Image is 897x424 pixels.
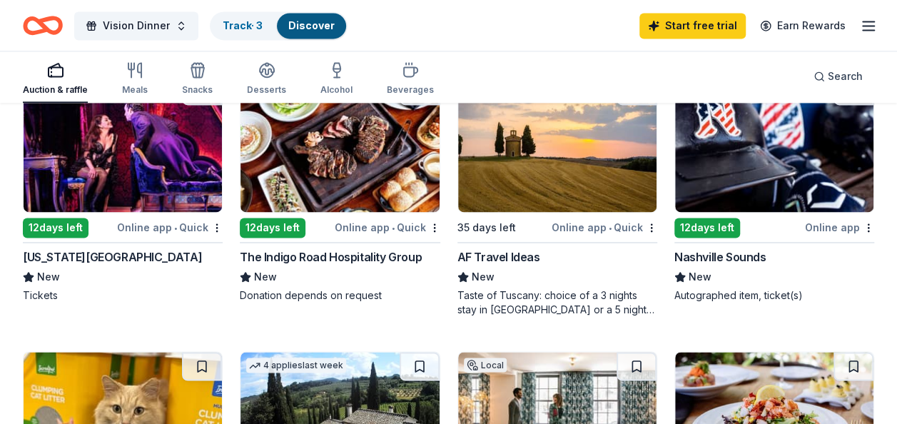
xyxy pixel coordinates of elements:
[103,17,170,34] span: Vision Dinner
[457,248,540,266] div: AF Travel Ideas
[464,358,507,372] div: Local
[254,268,277,286] span: New
[122,56,148,103] button: Meals
[23,9,63,42] a: Home
[387,56,434,103] button: Beverages
[182,56,213,103] button: Snacks
[674,76,874,303] a: Image for Nashville SoundsLocal12days leftOnline appNashville SoundsNewAutographed item, ticket(s)
[552,218,657,236] div: Online app Quick
[24,76,222,212] img: Image for Tennessee Performing Arts Center
[247,84,286,96] div: Desserts
[247,56,286,103] button: Desserts
[335,218,440,236] div: Online app Quick
[240,248,422,266] div: The Indigo Road Hospitality Group
[223,19,263,31] a: Track· 3
[23,84,88,96] div: Auction & raffle
[457,288,657,317] div: Taste of Tuscany: choice of a 3 nights stay in [GEOGRAPHIC_DATA] or a 5 night stay in [GEOGRAPHIC...
[457,76,657,317] a: Image for AF Travel Ideas14 applieslast week35 days leftOnline app•QuickAF Travel IdeasNewTaste o...
[23,76,223,303] a: Image for Tennessee Performing Arts CenterLocal12days leftOnline app•Quick[US_STATE][GEOGRAPHIC_D...
[23,248,202,266] div: [US_STATE][GEOGRAPHIC_DATA]
[37,268,60,286] span: New
[182,84,213,96] div: Snacks
[674,248,766,266] div: Nashville Sounds
[23,218,88,238] div: 12 days left
[639,13,746,39] a: Start free trial
[23,56,88,103] button: Auction & raffle
[210,11,348,40] button: Track· 3Discover
[802,62,874,91] button: Search
[392,222,395,233] span: •
[674,288,874,303] div: Autographed item, ticket(s)
[23,288,223,303] div: Tickets
[74,11,198,40] button: Vision Dinner
[751,13,854,39] a: Earn Rewards
[240,288,440,303] div: Donation depends on request
[117,218,223,236] div: Online app Quick
[387,84,434,96] div: Beverages
[288,19,335,31] a: Discover
[674,218,740,238] div: 12 days left
[472,268,495,286] span: New
[240,76,440,303] a: Image for The Indigo Road Hospitality Group1 applylast week12days leftOnline app•QuickThe Indigo ...
[174,222,177,233] span: •
[805,218,874,236] div: Online app
[609,222,612,233] span: •
[828,68,863,85] span: Search
[689,268,711,286] span: New
[122,84,148,96] div: Meals
[675,76,873,212] img: Image for Nashville Sounds
[457,219,516,236] div: 35 days left
[240,76,439,212] img: Image for The Indigo Road Hospitality Group
[320,56,353,103] button: Alcohol
[240,218,305,238] div: 12 days left
[320,84,353,96] div: Alcohol
[246,358,346,373] div: 4 applies last week
[458,76,657,212] img: Image for AF Travel Ideas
